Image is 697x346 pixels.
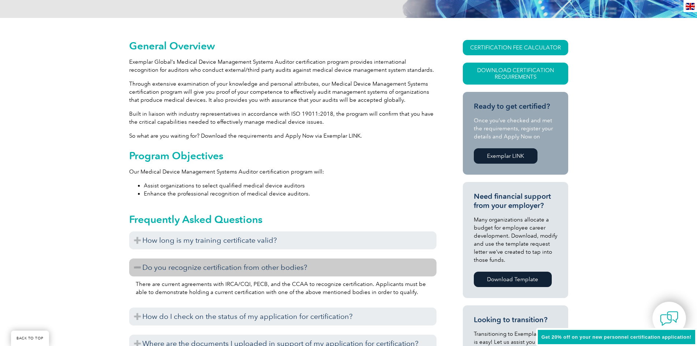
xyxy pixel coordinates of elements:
img: en [686,3,695,10]
h3: How long is my training certificate valid? [129,231,436,249]
p: Exemplar Global’s Medical Device Management Systems Auditor certification program provides intern... [129,58,436,74]
h2: General Overview [129,40,436,52]
h3: Looking to transition? [474,315,557,324]
p: Our Medical Device Management Systems Auditor certification program will: [129,168,436,176]
p: So what are you waiting for? Download the requirements and Apply Now via Exemplar LINK. [129,132,436,140]
h3: Do you recognize certification from other bodies? [129,258,436,276]
p: Many organizations allocate a budget for employee career development. Download, modify and use th... [474,216,557,264]
li: Assist organizations to select qualified medical device auditors [144,182,436,190]
h3: Need financial support from your employer? [474,192,557,210]
a: Exemplar LINK [474,148,537,164]
a: Download Template [474,272,552,287]
p: Through extensive examination of your knowledge and personal attributes, our Medical Device Manag... [129,80,436,104]
h3: Ready to get certified? [474,102,557,111]
span: Get 20% off on your new personnel certification application! [542,334,692,340]
a: CERTIFICATION FEE CALCULATOR [463,40,568,55]
a: BACK TO TOP [11,331,49,346]
h2: Program Objectives [129,150,436,161]
p: Once you’ve checked and met the requirements, register your details and Apply Now on [474,116,557,141]
li: Enhance the professional recognition of medical device auditors. [144,190,436,198]
h3: How do I check on the status of my application for certification? [129,308,436,325]
p: There are current agreements with IRCA/CQI, PECB, and the CCAA to recognize certification. Applic... [136,280,430,296]
p: Built in liaison with industry representatives in accordance with ISO 19011:2018, the program wil... [129,110,436,126]
a: Download Certification Requirements [463,63,568,85]
img: contact-chat.png [660,309,678,328]
h2: Frequently Asked Questions [129,213,436,225]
